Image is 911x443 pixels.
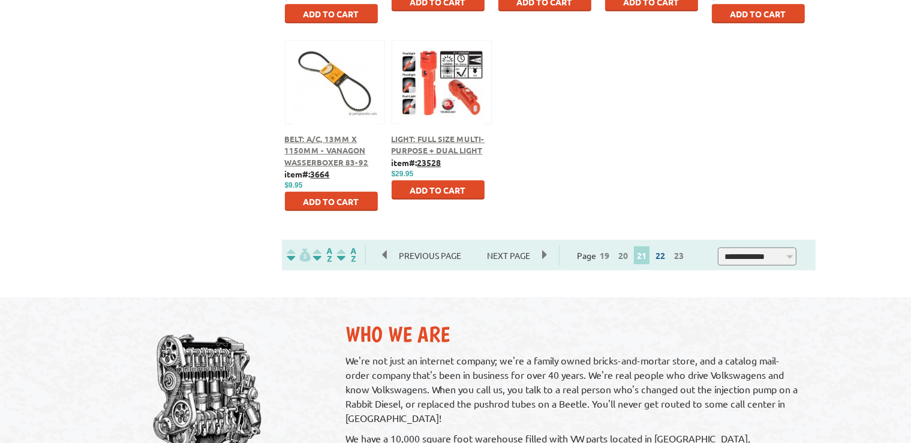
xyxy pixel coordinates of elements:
p: We're not just an internet company; we're a family owned bricks-and-mortar store, and a catalog m... [345,353,803,425]
span: Previous Page [387,246,473,264]
button: Add to Cart [712,4,805,23]
span: 21 [634,246,650,264]
u: 23528 [417,157,441,168]
img: Sort by Sales Rank [335,248,359,262]
a: Belt: A/C, 13mm x 1150mm - Vanagon Wasserboxer 83-92 [285,134,369,167]
button: Add to Cart [285,4,378,23]
img: filterpricelow.svg [287,248,311,262]
a: 20 [615,250,631,261]
h2: Who We Are [345,321,803,347]
a: 23 [671,250,687,261]
a: 22 [653,250,668,261]
a: 19 [597,250,612,261]
button: Add to Cart [392,180,485,200]
a: Next Page [475,250,542,261]
span: $9.95 [285,181,303,189]
b: item#: [392,157,441,168]
span: $29.95 [392,170,414,178]
span: Add to Cart [410,185,466,195]
b: item#: [285,168,330,179]
button: Add to Cart [285,192,378,211]
span: Add to Cart [303,8,359,19]
span: Add to Cart [303,196,359,207]
img: Sort by Headline [311,248,335,262]
u: 3664 [311,168,330,179]
a: Previous Page [383,250,475,261]
span: Next Page [475,246,542,264]
a: Light: Full Size Multi-Purpose + Dual Light [392,134,485,156]
span: Add to Cart [730,8,786,19]
div: Page [559,245,704,266]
